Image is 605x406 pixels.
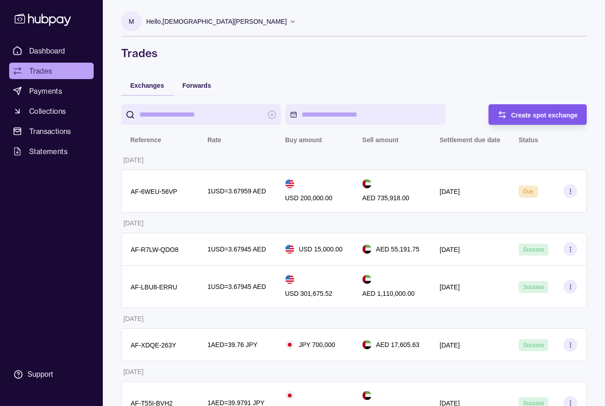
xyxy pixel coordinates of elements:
p: [DATE] [440,283,460,291]
p: 1 USD = 3.67945 AED [207,244,266,254]
p: Status [519,136,538,144]
span: Exchanges [130,82,164,89]
p: AED 55,191.75 [376,244,419,254]
a: Statements [9,143,94,160]
img: ae [362,391,371,400]
span: Create spot exchange [511,112,578,119]
p: [DATE] [440,342,460,349]
a: Collections [9,103,94,119]
span: Collections [29,106,66,117]
p: AED 735,918.00 [362,193,409,203]
p: USD 15,000.00 [299,244,343,254]
p: [DATE] [440,188,460,195]
span: Trades [29,65,52,76]
img: ae [362,275,371,284]
p: M [129,16,134,27]
p: Rate [207,136,221,144]
a: Support [9,365,94,384]
a: Payments [9,83,94,99]
p: AF-XDQE-263Y [131,342,176,349]
span: Due [523,188,533,195]
span: Dashboard [29,45,65,56]
img: jp [285,391,294,400]
img: ae [362,340,371,349]
img: us [285,245,294,254]
span: Success [523,342,544,348]
span: Statements [29,146,68,157]
p: Reference [130,136,161,144]
p: [DATE] [123,368,143,375]
p: AF-6WEU-56VP [131,188,177,195]
p: JPY 700,000 [299,340,335,350]
p: Buy amount [285,136,322,144]
p: USD 301,675.52 [285,288,333,299]
img: ae [362,245,371,254]
p: [DATE] [440,246,460,253]
p: Sell amount [362,136,398,144]
p: AED 1,110,000.00 [362,288,414,299]
p: [DATE] [123,156,143,164]
span: Success [523,284,544,290]
a: Dashboard [9,43,94,59]
p: AF-LBU8-ERRU [131,283,177,291]
span: Transactions [29,126,71,137]
input: search [139,104,263,125]
img: us [285,275,294,284]
p: 1 USD = 3.67945 AED [207,282,266,292]
img: jp [285,340,294,349]
p: 1 USD = 3.67959 AED [207,186,266,196]
span: Payments [29,85,62,96]
p: 1 AED = 39.76 JPY [207,340,257,350]
img: ae [362,179,371,188]
p: Hello, [DEMOGRAPHIC_DATA][PERSON_NAME] [146,16,287,27]
span: Forwards [182,82,211,89]
img: us [285,179,294,188]
p: [DATE] [123,315,143,322]
h1: Trades [121,46,587,60]
a: Trades [9,63,94,79]
span: Success [523,246,544,253]
p: USD 200,000.00 [285,193,333,203]
p: AF-R7LW-QDO8 [131,246,179,253]
button: Create spot exchange [488,104,587,125]
p: [DATE] [123,219,143,227]
div: Support [27,369,53,379]
p: AED 17,605.63 [376,340,419,350]
p: Settlement due date [440,136,500,144]
a: Transactions [9,123,94,139]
